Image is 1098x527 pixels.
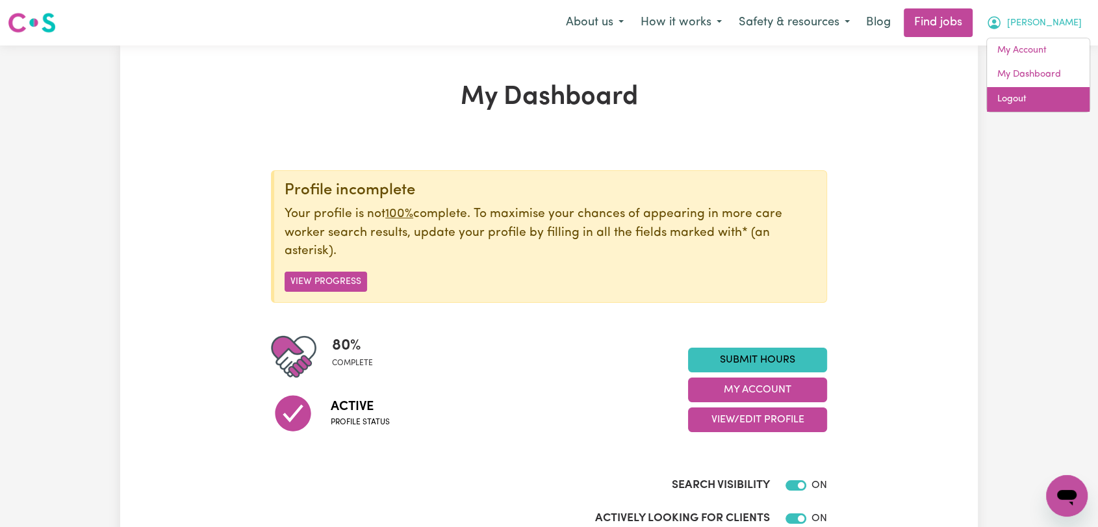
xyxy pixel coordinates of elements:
[730,9,858,36] button: Safety & resources
[987,62,1090,87] a: My Dashboard
[1046,475,1088,517] iframe: Button to launch messaging window
[987,87,1090,112] a: Logout
[285,272,367,292] button: View Progress
[271,82,827,113] h1: My Dashboard
[332,334,383,379] div: Profile completeness: 80%
[986,38,1090,112] div: My Account
[332,357,373,369] span: complete
[858,8,899,37] a: Blog
[385,208,413,220] u: 100%
[331,397,390,417] span: Active
[978,9,1090,36] button: My Account
[285,181,816,200] div: Profile incomplete
[557,9,632,36] button: About us
[331,417,390,428] span: Profile status
[688,348,827,372] a: Submit Hours
[285,205,816,261] p: Your profile is not complete. To maximise your chances of appearing in more care worker search re...
[688,407,827,432] button: View/Edit Profile
[811,513,827,524] span: ON
[1007,16,1082,31] span: [PERSON_NAME]
[987,38,1090,63] a: My Account
[811,480,827,491] span: ON
[632,9,730,36] button: How it works
[8,8,56,38] a: Careseekers logo
[672,477,770,494] label: Search Visibility
[595,510,770,527] label: Actively Looking for Clients
[8,11,56,34] img: Careseekers logo
[332,334,373,357] span: 80 %
[688,378,827,402] button: My Account
[904,8,973,37] a: Find jobs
